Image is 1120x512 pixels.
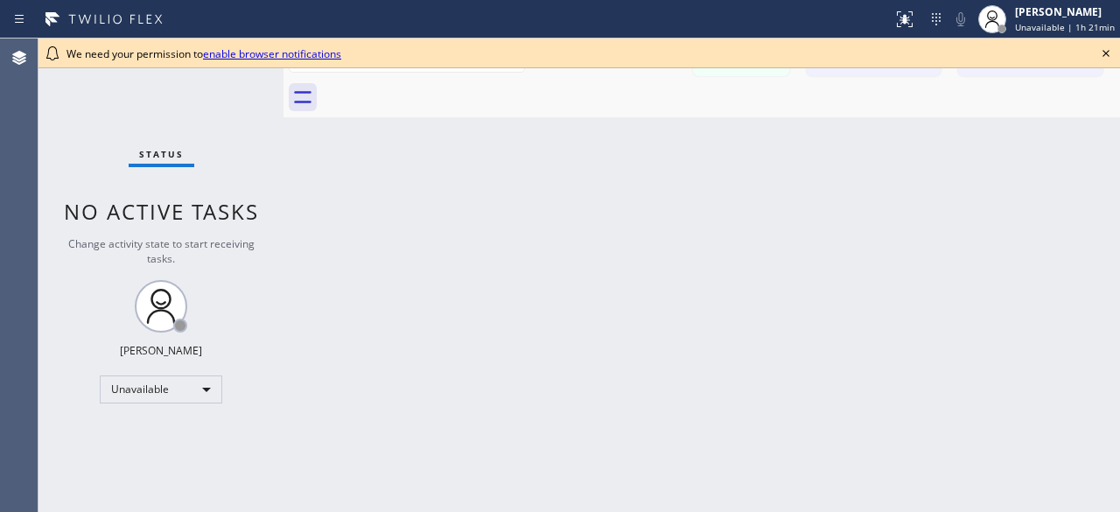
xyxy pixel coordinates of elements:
[66,46,341,61] span: We need your permission to
[64,197,259,226] span: No active tasks
[68,236,255,266] span: Change activity state to start receiving tasks.
[139,148,184,160] span: Status
[1015,21,1115,33] span: Unavailable | 1h 21min
[100,375,222,403] div: Unavailable
[203,46,341,61] a: enable browser notifications
[120,343,202,358] div: [PERSON_NAME]
[1015,4,1115,19] div: [PERSON_NAME]
[948,7,973,32] button: Mute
